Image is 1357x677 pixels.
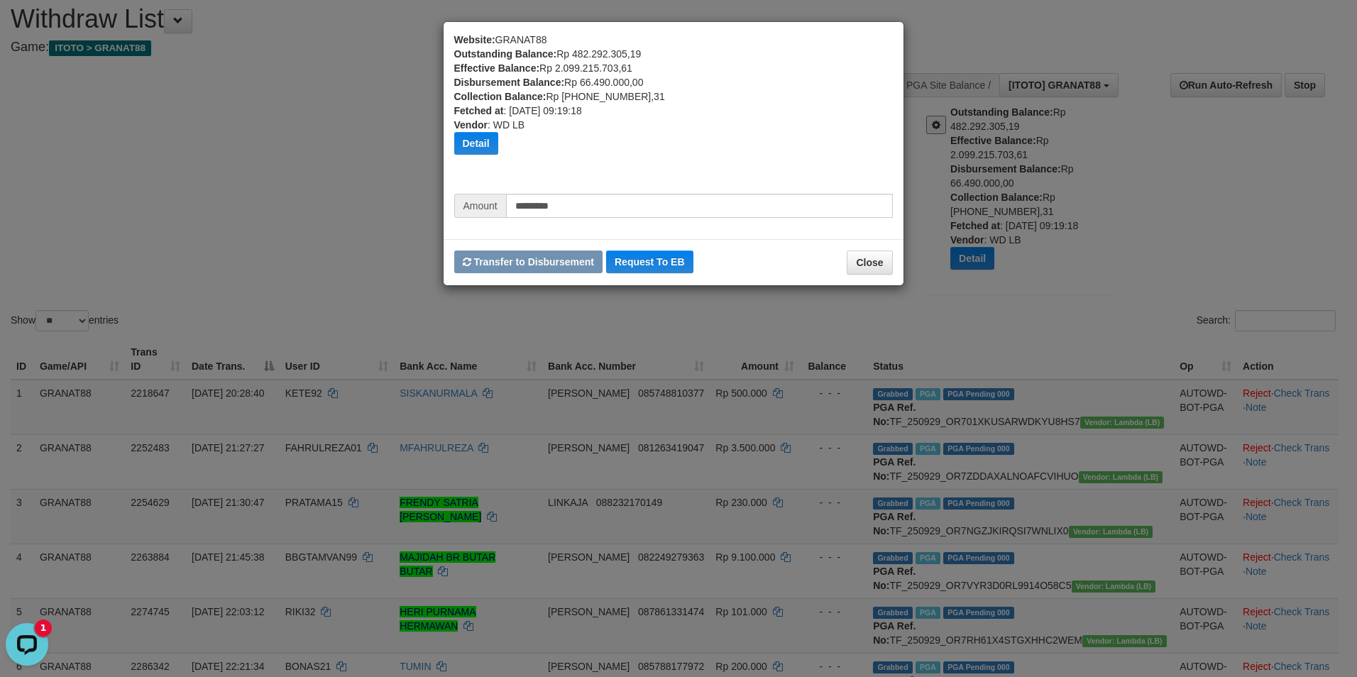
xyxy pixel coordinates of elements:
[847,251,892,275] button: Close
[454,251,603,273] button: Transfer to Disbursement
[35,2,52,19] div: New messages notification
[454,77,565,88] b: Disbursement Balance:
[6,6,48,48] button: Open LiveChat chat widget
[454,91,546,102] b: Collection Balance:
[454,34,495,45] b: Website:
[454,194,506,218] span: Amount
[606,251,693,273] button: Request To EB
[454,105,504,116] b: Fetched at
[454,119,488,131] b: Vendor
[454,132,498,155] button: Detail
[454,48,557,60] b: Outstanding Balance:
[454,33,893,194] div: GRANAT88 Rp 482.292.305,19 Rp 2.099.215.703,61 Rp 66.490.000,00 Rp [PHONE_NUMBER],31 : [DATE] 09:...
[454,62,540,74] b: Effective Balance:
